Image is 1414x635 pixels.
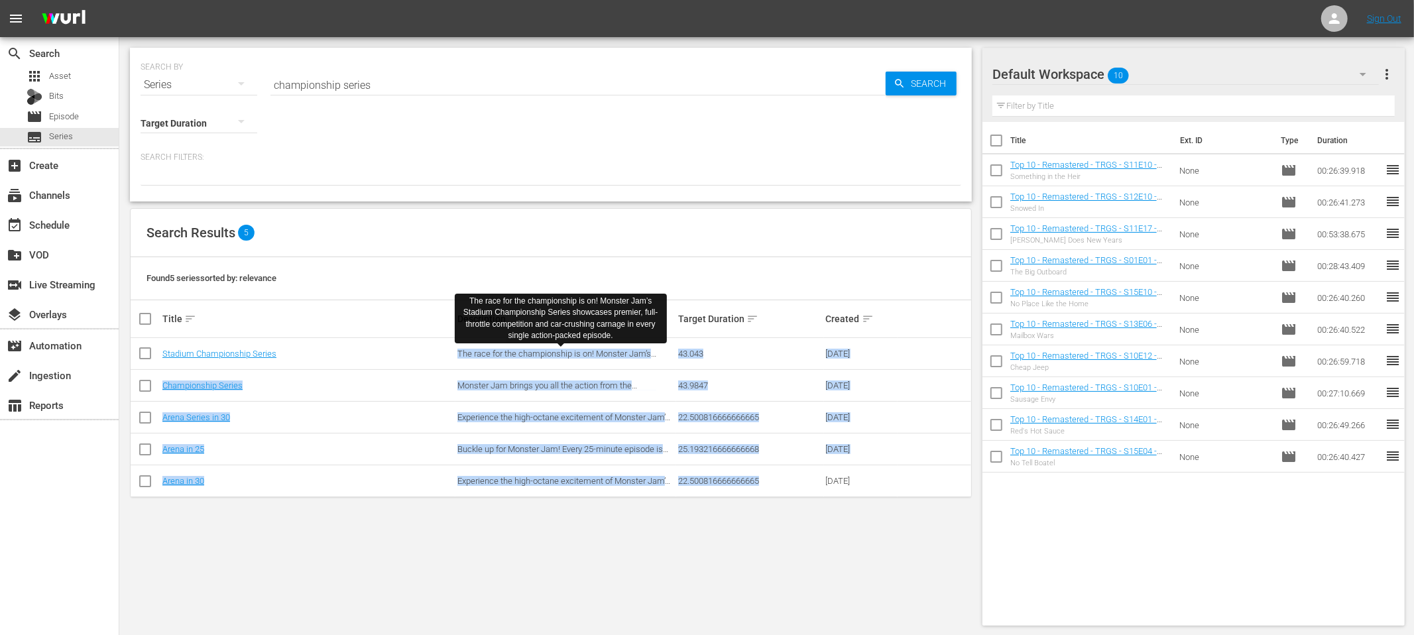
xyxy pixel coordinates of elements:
[678,380,821,390] div: 43.9847
[1010,236,1169,245] div: [PERSON_NAME] Does New Years
[7,158,23,174] span: Create
[49,130,73,143] span: Series
[49,70,71,83] span: Asset
[1385,353,1401,369] span: reorder
[1010,122,1172,159] th: Title
[1010,300,1169,308] div: No Place Like the Home
[1010,223,1162,243] a: Top 10 - Remastered - TRGS - S11E17 - [PERSON_NAME] Does New Years
[826,349,896,359] div: [DATE]
[457,444,668,474] span: Buckle up for Monster Jam! Every 25-minute episode is packed with non-stop action from the Arena ...
[992,56,1379,93] div: Default Workspace
[460,296,662,341] div: The race for the championship is on! Monster Jam’s Stadium Championship Series showcases premier,...
[1010,331,1169,340] div: Mailbox Wars
[1273,122,1309,159] th: Type
[1385,448,1401,464] span: reorder
[1281,226,1297,242] span: Episode
[1010,268,1169,276] div: The Big Outboard
[1010,255,1162,275] a: Top 10 - Remastered - TRGS - S01E01 - The Big Outboard
[147,225,235,241] span: Search Results
[1379,58,1395,90] button: more_vert
[826,444,896,454] div: [DATE]
[1281,162,1297,178] span: Episode
[1312,154,1385,186] td: 00:26:39.918
[1309,122,1389,159] th: Duration
[826,412,896,422] div: [DATE]
[1010,287,1162,307] a: Top 10 - Remastered - TRGS - S15E10 - No Place Like the Home
[1174,154,1276,186] td: None
[1385,384,1401,400] span: reorder
[7,338,23,354] span: Automation
[1174,250,1276,282] td: None
[147,273,276,283] span: Found 5 series sorted by: relevance
[1312,186,1385,218] td: 00:26:41.273
[8,11,24,27] span: menu
[1385,416,1401,432] span: reorder
[1281,417,1297,433] span: Episode
[1281,258,1297,274] span: Episode
[1174,377,1276,409] td: None
[7,247,23,263] span: VOD
[826,380,896,390] div: [DATE]
[1385,225,1401,241] span: reorder
[1312,282,1385,314] td: 00:26:40.260
[1174,441,1276,473] td: None
[238,225,255,241] span: 5
[7,46,23,62] span: Search
[1281,194,1297,210] span: Episode
[1010,427,1169,435] div: Red's Hot Sauce
[1174,218,1276,250] td: None
[162,311,453,327] div: Title
[27,109,42,125] span: Episode
[1281,353,1297,369] span: Episode
[1174,186,1276,218] td: None
[1010,363,1169,372] div: Cheap Jeep
[27,68,42,84] span: Asset
[1172,122,1273,159] th: Ext. ID
[1385,289,1401,305] span: reorder
[1010,160,1162,180] a: Top 10 - Remastered - TRGS - S11E10 - Something in the Heir
[457,476,670,516] span: Experience the high-octane excitement of Monster Jam’s Arena Championship Series. Every episode p...
[1385,162,1401,178] span: reorder
[678,311,821,327] div: Target Duration
[1010,395,1169,404] div: Sausage Envy
[1174,282,1276,314] td: None
[7,368,23,384] span: Ingestion
[678,349,821,359] div: 43.043
[141,66,257,103] div: Series
[162,476,204,486] a: Arena in 30
[1379,66,1395,82] span: more_vert
[7,277,23,293] span: Live Streaming
[1367,13,1401,24] a: Sign Out
[1281,321,1297,337] span: Episode
[7,188,23,203] span: Channels
[1312,250,1385,282] td: 00:28:43.409
[1174,314,1276,345] td: None
[1010,319,1162,339] a: Top 10 - Remastered - TRGS - S13E06 - Mailbox Wars
[27,129,42,145] span: Series
[1385,257,1401,273] span: reorder
[1312,441,1385,473] td: 00:26:40.427
[141,152,961,163] p: Search Filters:
[678,412,821,422] div: 22.500816666666665
[457,349,666,388] span: The race for the championship is on! Monster Jam’s Stadium Championship Series showcases premier,...
[1010,192,1162,211] a: Top 10 - Remastered - TRGS - S12E10 - Snowed In
[1010,414,1162,434] a: Top 10 - Remastered - TRGS - S14E01 - Red's Hot Sauce
[162,349,276,359] a: Stadium Championship Series
[7,398,23,414] span: Reports
[1108,62,1129,89] span: 10
[1010,382,1162,402] a: Top 10 - Remastered - TRGS - S10E01 - Sausage Envy
[1312,218,1385,250] td: 00:53:38.675
[886,72,957,95] button: Search
[184,313,196,325] span: sort
[457,412,670,452] span: Experience the high-octane excitement of Monster Jam’s Arena Championship Series. Every episode p...
[32,3,95,34] img: ans4CAIJ8jUAAAAAAAAAAAAAAAAAAAAAAAAgQb4GAAAAAAAAAAAAAAAAAAAAAAAAJMjXAAAAAAAAAAAAAAAAAAAAAAAAgAT5G...
[49,89,64,103] span: Bits
[27,89,42,105] div: Bits
[1010,351,1162,371] a: Top 10 - Remastered - TRGS - S10E12 - Cheap Jeep
[1312,345,1385,377] td: 00:26:59.718
[1281,449,1297,465] span: Episode
[1281,385,1297,401] span: Episode
[49,110,79,123] span: Episode
[1010,172,1169,181] div: Something in the Heir
[678,444,821,454] div: 25.193216666666668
